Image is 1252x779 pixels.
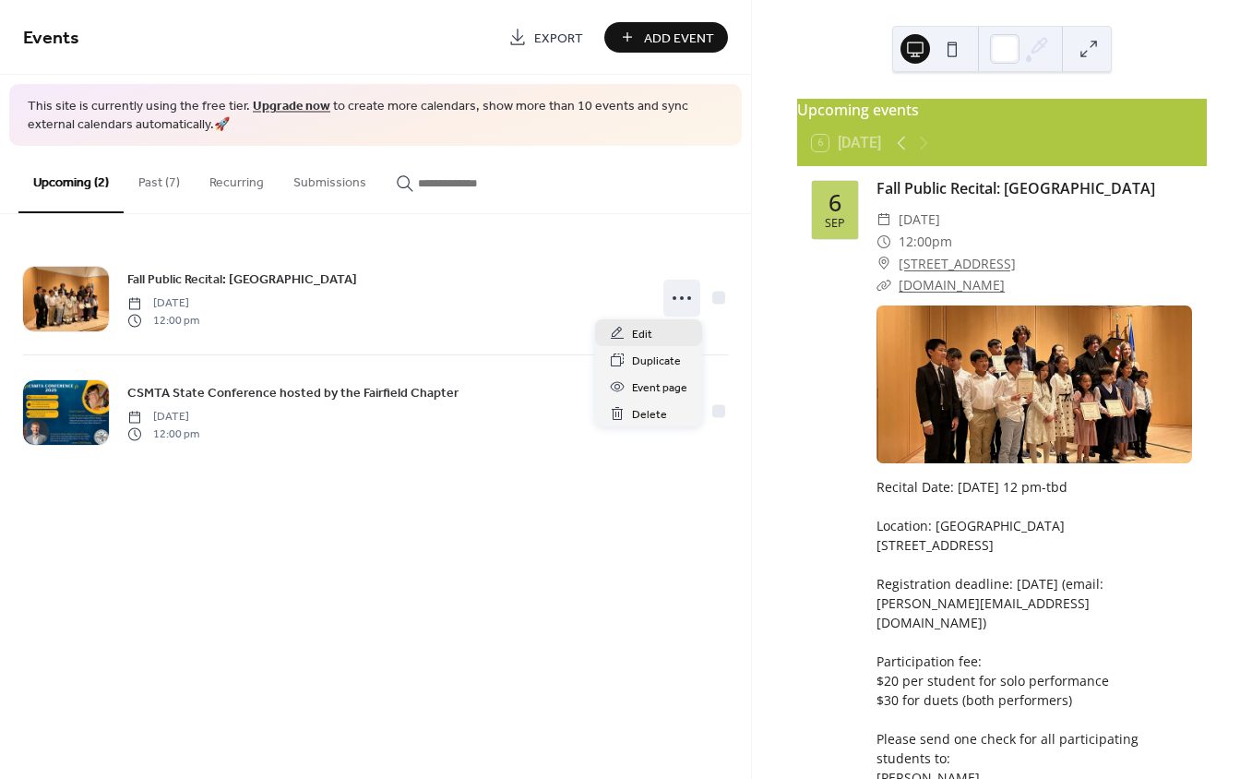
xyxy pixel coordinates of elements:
[632,352,681,371] span: Duplicate
[899,209,940,231] span: [DATE]
[28,98,723,134] span: This site is currently using the free tier. to create more calendars, show more than 10 events an...
[876,178,1155,198] a: Fall Public Recital: [GEOGRAPHIC_DATA]
[632,378,687,398] span: Event page
[876,231,891,253] div: ​
[23,20,79,56] span: Events
[876,253,891,275] div: ​
[495,22,597,53] a: Export
[876,209,891,231] div: ​
[825,218,845,230] div: Sep
[127,270,357,290] span: Fall Public Recital: [GEOGRAPHIC_DATA]
[279,146,381,211] button: Submissions
[899,276,1005,294] a: [DOMAIN_NAME]
[18,146,124,213] button: Upcoming (2)
[632,325,652,344] span: Edit
[797,99,1207,121] div: Upcoming events
[127,269,357,290] a: Fall Public Recital: [GEOGRAPHIC_DATA]
[829,191,841,214] div: 6
[127,384,459,403] span: CSMTA State Conference hosted by the Fairfield Chapter
[195,146,279,211] button: Recurring
[604,22,728,53] button: Add Event
[644,29,714,48] span: Add Event
[899,231,952,253] span: 12:00pm
[876,274,891,296] div: ​
[899,253,1016,275] a: [STREET_ADDRESS]
[127,295,199,312] span: [DATE]
[127,409,199,425] span: [DATE]
[127,312,199,329] span: 12:00 pm
[253,94,330,119] a: Upgrade now
[124,146,195,211] button: Past (7)
[127,425,199,442] span: 12:00 pm
[632,405,667,425] span: Delete
[127,382,459,403] a: CSMTA State Conference hosted by the Fairfield Chapter
[534,29,583,48] span: Export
